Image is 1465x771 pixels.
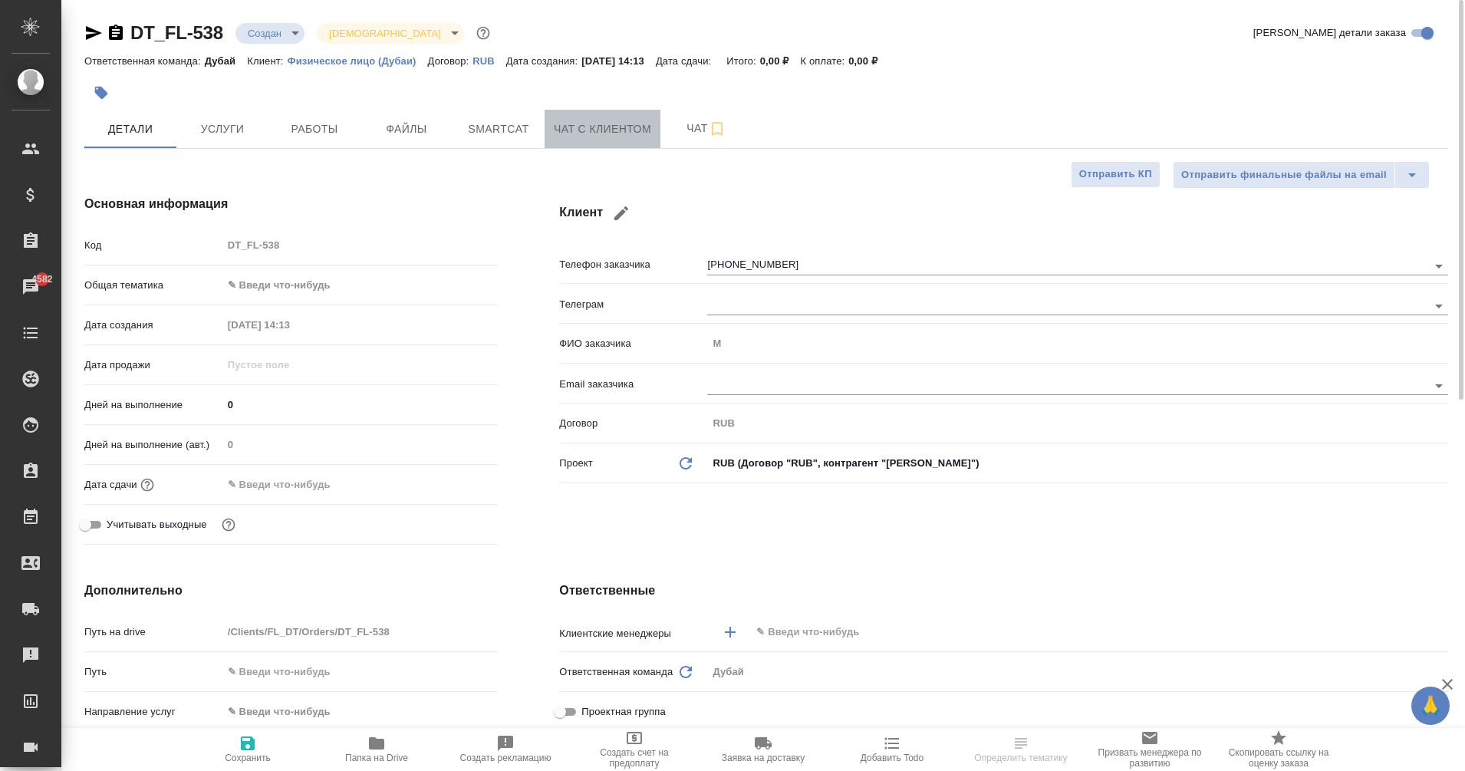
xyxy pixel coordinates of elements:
[219,515,239,535] button: Выбери, если сб и вс нужно считать рабочими днями для выполнения заказа.
[472,55,506,67] p: RUB
[707,659,1448,685] div: Дубай
[222,433,499,456] input: Пустое поле
[243,27,286,40] button: Создан
[707,332,1448,354] input: Пустое поле
[699,728,828,771] button: Заявка на доставку
[1085,728,1214,771] button: Призвать менеджера по развитию
[84,664,222,680] p: Путь
[1214,728,1343,771] button: Скопировать ссылку на оценку заказа
[222,272,499,298] div: ✎ Введи что-нибудь
[581,55,656,67] p: [DATE] 14:13
[84,397,222,413] p: Дней на выполнение
[222,394,499,416] input: ✎ Введи что-нибудь
[222,473,357,496] input: ✎ Введи что-нибудь
[656,55,715,67] p: Дата сдачи:
[1428,295,1450,317] button: Open
[130,22,223,43] a: DT_FL-538
[1428,375,1450,397] button: Open
[107,24,125,42] button: Скопировать ссылку
[861,753,923,763] span: Добавить Todo
[460,753,551,763] span: Создать рекламацию
[708,120,726,138] svg: Подписаться
[1173,161,1430,189] div: split button
[554,120,651,139] span: Чат с клиентом
[581,704,665,720] span: Проектная группа
[84,76,118,110] button: Добавить тэг
[670,119,743,138] span: Чат
[84,318,222,333] p: Дата создания
[137,475,157,495] button: Если добавить услуги и заполнить их объемом, то дата рассчитается автоматически
[1417,690,1444,722] span: 🙏
[1411,687,1450,725] button: 🙏
[84,55,205,67] p: Ответственная команда:
[828,728,956,771] button: Добавить Todo
[228,704,480,720] div: ✎ Введи что-нибудь
[1223,747,1334,769] span: Скопировать ссылку на оценку заказа
[1173,161,1395,189] button: Отправить финальные файлы на email
[222,314,357,336] input: Пустое поле
[559,456,593,471] p: Проект
[755,623,1392,641] input: ✎ Введи что-нибудь
[222,661,499,683] input: ✎ Введи что-нибудь
[472,54,506,67] a: RUB
[84,238,222,253] p: Код
[84,24,103,42] button: Скопировать ссылку для ЯМессенджера
[506,55,581,67] p: Дата создания:
[559,257,707,272] p: Телефон заказчика
[1440,631,1443,634] button: Open
[247,55,287,67] p: Клиент:
[84,195,498,213] h4: Основная информация
[107,517,207,532] span: Учитывать выходные
[1071,161,1160,188] button: Отправить КП
[726,55,759,67] p: Итого:
[1428,255,1450,277] button: Open
[228,278,480,293] div: ✎ Введи что-нибудь
[559,377,707,392] p: Email заказчика
[288,55,428,67] p: Физическое лицо (Дубаи)
[473,23,493,43] button: Доп статусы указывают на важность/срочность заказа
[1253,25,1406,41] span: [PERSON_NAME] детали заказа
[84,357,222,373] p: Дата продажи
[1095,747,1205,769] span: Призвать менеджера по развитию
[312,728,441,771] button: Папка на Drive
[84,582,498,600] h4: Дополнительно
[183,728,312,771] button: Сохранить
[1079,166,1152,183] span: Отправить КП
[1181,166,1387,184] span: Отправить финальные файлы на email
[462,120,535,139] span: Smartcat
[84,278,222,293] p: Общая тематика
[559,336,707,351] p: ФИО заказчика
[225,753,271,763] span: Сохранить
[222,699,499,725] div: ✎ Введи что-нибудь
[559,195,1448,232] h4: Клиент
[570,728,699,771] button: Создать счет на предоплату
[370,120,443,139] span: Файлы
[222,234,499,256] input: Пустое поле
[441,728,570,771] button: Создать рекламацию
[222,354,357,376] input: Пустое поле
[94,120,167,139] span: Детали
[222,621,499,643] input: Пустое поле
[712,614,749,651] button: Добавить менеджера
[84,704,222,720] p: Направление услуг
[345,753,408,763] span: Папка на Drive
[559,626,707,641] p: Клиентские менеджеры
[317,23,463,44] div: Создан
[559,664,673,680] p: Ответственная команда
[707,450,1448,476] div: RUB (Договор "RUB", контрагент "[PERSON_NAME]")
[186,120,259,139] span: Услуги
[956,728,1085,771] button: Определить тематику
[205,55,248,67] p: Дубай
[579,747,690,769] span: Создать счет на предоплату
[974,753,1067,763] span: Определить тематику
[722,753,805,763] span: Заявка на доставку
[428,55,473,67] p: Договор:
[559,582,1448,600] h4: Ответственные
[4,268,58,306] a: 4582
[760,55,801,67] p: 0,00 ₽
[84,437,222,453] p: Дней на выполнение (авт.)
[707,412,1448,434] input: Пустое поле
[559,416,707,431] p: Договор
[84,624,222,640] p: Путь на drive
[288,54,428,67] a: Физическое лицо (Дубаи)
